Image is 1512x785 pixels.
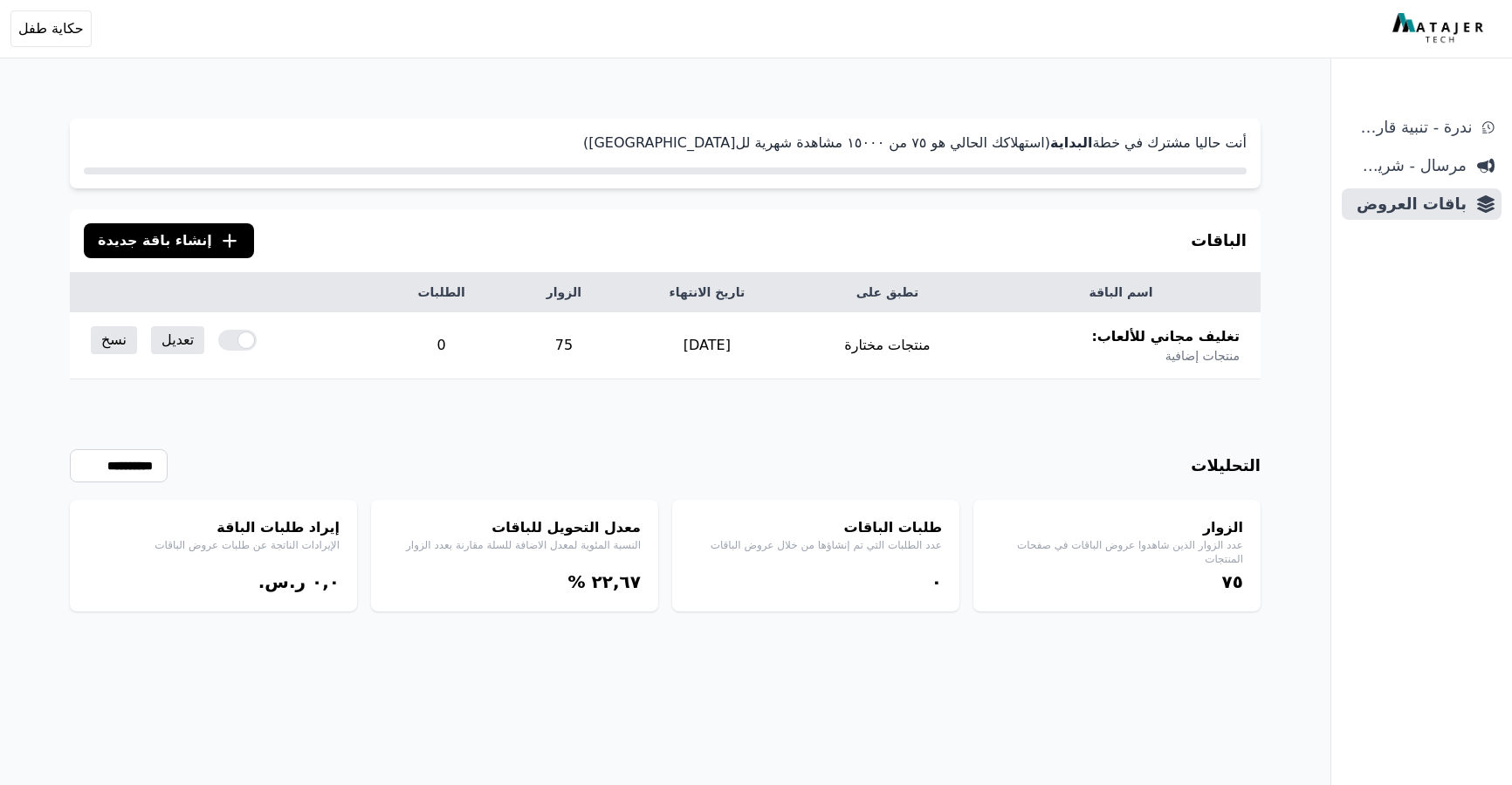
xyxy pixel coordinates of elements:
[1392,13,1488,44] img: MatajerTech Logo
[87,538,340,552] p: الإيرادات الناتجة عن طلبات عروض الباقات
[375,273,507,312] th: الطلبات
[991,570,1243,594] div: ٧٥
[1349,192,1467,216] span: باقات العروض
[1191,454,1261,478] h3: التحليلات
[981,273,1261,312] th: اسم الباقة
[375,312,507,379] td: 0
[690,570,942,594] div: ۰
[91,326,137,354] a: نسخ
[690,538,942,552] p: عدد الطلبات التي تم إنشاؤها من خلال عروض الباقات
[151,326,204,354] a: تعديل
[388,517,641,538] h4: معدل التحويل للباقات
[1091,326,1240,347] span: تغليف مجاني للألعاب:
[507,312,621,379] td: 75
[794,273,981,312] th: تطبق على
[1165,347,1240,365] span: منتجات إضافية
[592,571,641,592] bdi: ٢٢,٦٧
[690,517,942,538] h4: طلبات الباقات
[312,571,340,592] bdi: ۰,۰
[621,312,794,379] td: [DATE]
[388,538,641,552] p: النسبة المئوية لمعدل الاضافة للسلة مقارنة بعدد الزوار
[258,571,306,592] span: ر.س.
[84,223,254,258] button: إنشاء باقة جديدة
[10,10,92,47] button: حكاية طفل
[568,571,586,592] span: %
[1191,229,1247,253] h3: الباقات
[1050,134,1092,151] strong: البداية
[98,230,212,251] span: إنشاء باقة جديدة
[87,517,340,538] h4: إيراد طلبات الباقة
[1349,115,1472,140] span: ندرة - تنبية قارب علي النفاذ
[507,273,621,312] th: الزوار
[991,517,1243,538] h4: الزوار
[1349,154,1467,178] span: مرسال - شريط دعاية
[991,538,1243,566] p: عدد الزوار الذين شاهدوا عروض الباقات في صفحات المنتجات
[84,133,1247,154] p: أنت حاليا مشترك في خطة (استهلاكك الحالي هو ٧٥ من ١٥۰۰۰ مشاهدة شهرية لل[GEOGRAPHIC_DATA])
[621,273,794,312] th: تاريخ الانتهاء
[794,312,981,379] td: منتجات مختارة
[18,18,84,39] span: حكاية طفل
